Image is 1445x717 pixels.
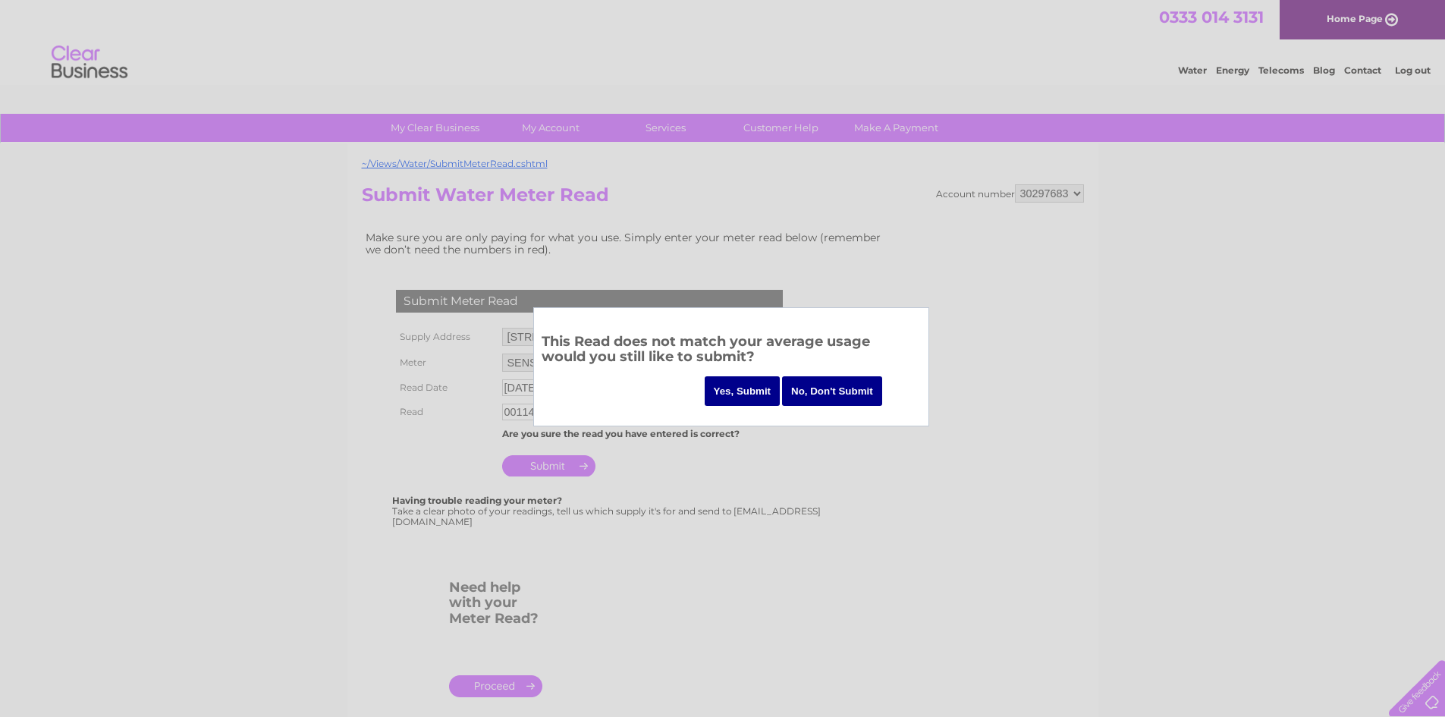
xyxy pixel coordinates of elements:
[542,331,921,373] h3: This Read does not match your average usage would you still like to submit?
[1344,64,1381,76] a: Contact
[782,376,882,406] input: No, Don't Submit
[1178,64,1207,76] a: Water
[1258,64,1304,76] a: Telecoms
[1216,64,1249,76] a: Energy
[365,8,1082,74] div: Clear Business is a trading name of Verastar Limited (registered in [GEOGRAPHIC_DATA] No. 3667643...
[1313,64,1335,76] a: Blog
[1395,64,1431,76] a: Log out
[1159,8,1264,27] a: 0333 014 3131
[51,39,128,86] img: logo.png
[705,376,781,406] input: Yes, Submit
